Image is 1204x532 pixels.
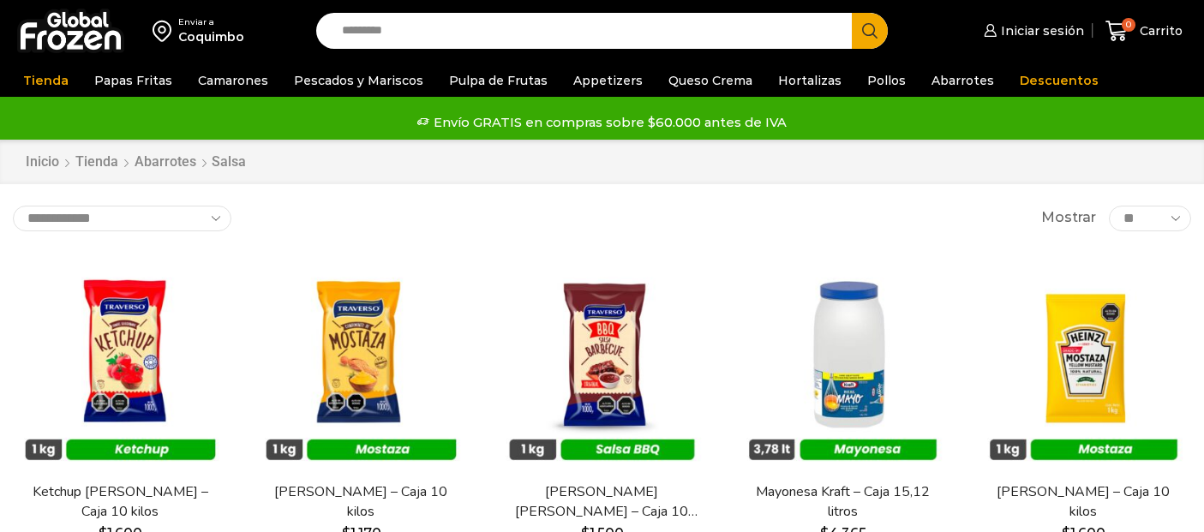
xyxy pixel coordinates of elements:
[1041,208,1096,228] span: Mostrar
[1101,11,1187,51] a: 0 Carrito
[746,482,940,522] a: Mayonesa Kraft – Caja 15,12 litros
[25,152,60,172] a: Inicio
[1011,64,1107,97] a: Descuentos
[189,64,277,97] a: Camarones
[134,152,197,172] a: Abarrotes
[178,16,244,28] div: Enviar a
[440,64,556,97] a: Pulpa de Frutas
[86,64,181,97] a: Papas Fritas
[153,16,178,45] img: address-field-icon.svg
[1135,22,1183,39] span: Carrito
[997,22,1084,39] span: Iniciar sesión
[25,152,246,172] nav: Breadcrumb
[13,206,231,231] select: Pedido de la tienda
[212,153,246,170] h1: Salsa
[15,64,77,97] a: Tienda
[859,64,914,97] a: Pollos
[1122,18,1135,32] span: 0
[565,64,651,97] a: Appetizers
[923,64,1003,97] a: Abarrotes
[24,482,218,522] a: Ketchup [PERSON_NAME] – Caja 10 kilos
[265,482,458,522] a: [PERSON_NAME] – Caja 10 kilos
[770,64,850,97] a: Hortalizas
[178,28,244,45] div: Coquimbo
[852,13,888,49] button: Search button
[75,152,119,172] a: Tienda
[506,482,699,522] a: [PERSON_NAME] [PERSON_NAME] – Caja 10 kilos
[987,482,1181,522] a: [PERSON_NAME] – Caja 10 kilos
[979,14,1084,48] a: Iniciar sesión
[660,64,761,97] a: Queso Crema
[285,64,432,97] a: Pescados y Mariscos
